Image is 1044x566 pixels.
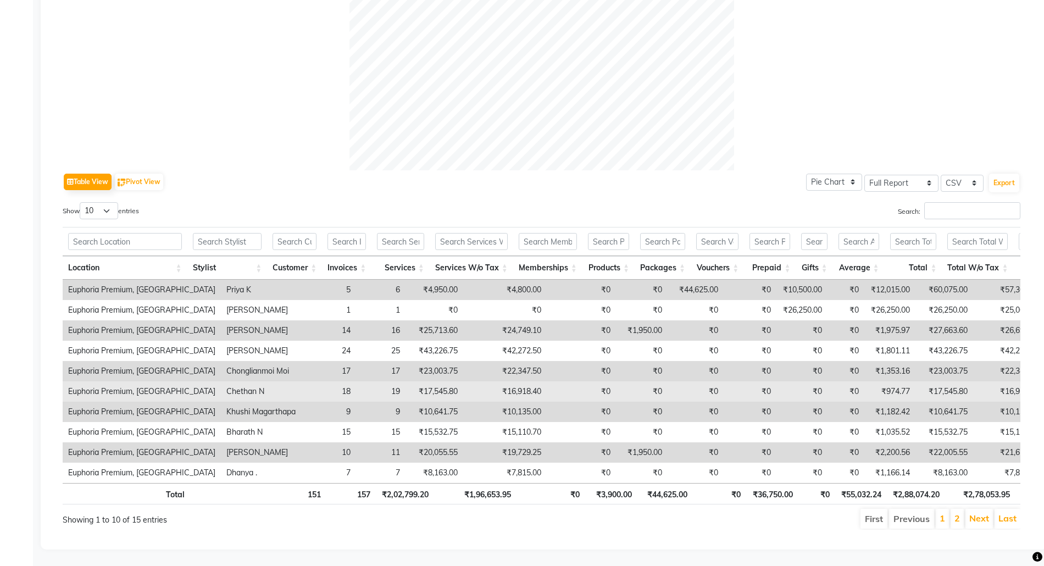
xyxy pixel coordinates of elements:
td: ₹0 [547,341,616,361]
input: Search Products [588,233,629,250]
td: ₹0 [668,402,724,422]
td: 9 [356,402,406,422]
td: ₹0 [724,320,776,341]
td: ₹22,005.55 [915,442,973,463]
th: ₹0 [517,483,585,504]
td: 6 [356,280,406,300]
td: Khushi Magarthapa [221,402,301,422]
td: Bharath N [221,422,301,442]
th: ₹2,02,799.20 [376,483,434,504]
td: ₹0 [547,402,616,422]
td: Dhanya . [221,463,301,483]
td: ₹0 [776,361,828,381]
td: ₹4,800.00 [463,280,547,300]
td: ₹8,163.00 [915,463,973,483]
td: [PERSON_NAME] [221,300,301,320]
th: Stylist: activate to sort column ascending [187,256,268,280]
td: ₹0 [668,300,724,320]
td: ₹0 [406,300,463,320]
select: Showentries [80,202,118,219]
td: ₹15,110.70 [463,422,547,442]
td: ₹0 [547,300,616,320]
td: ₹0 [776,422,828,442]
td: ₹0 [776,402,828,422]
td: ₹15,532.75 [406,422,463,442]
td: 17 [301,361,356,381]
td: ₹4,950.00 [406,280,463,300]
td: ₹60,075.00 [915,280,973,300]
td: ₹25,713.60 [406,320,463,341]
th: 151 [271,483,326,504]
td: [PERSON_NAME] [221,442,301,463]
td: ₹17,545.80 [406,381,463,402]
td: ₹0 [828,320,864,341]
td: Euphoria Premium, [GEOGRAPHIC_DATA] [63,361,221,381]
td: ₹42,272.50 [463,341,547,361]
input: Search Gifts [801,233,827,250]
button: Pivot View [115,174,163,190]
td: 7 [356,463,406,483]
th: ₹0 [693,483,746,504]
th: Total: activate to sort column ascending [885,256,942,280]
td: ₹0 [724,402,776,422]
td: ₹0 [463,300,547,320]
input: Search Services W/o Tax [435,233,508,250]
td: ₹0 [668,361,724,381]
th: ₹55,032.24 [835,483,887,504]
td: ₹0 [547,442,616,463]
td: ₹12,015.00 [864,280,915,300]
th: ₹2,88,074.20 [887,483,945,504]
button: Table View [64,174,112,190]
td: ₹44,625.00 [668,280,724,300]
td: ₹0 [547,463,616,483]
td: Chonglianmoi Moi [221,361,301,381]
td: ₹0 [828,463,864,483]
td: ₹24,749.10 [463,320,547,341]
td: ₹10,500.00 [776,280,828,300]
td: ₹43,226.75 [915,341,973,361]
td: ₹0 [724,422,776,442]
td: 19 [356,381,406,402]
td: Euphoria Premium, [GEOGRAPHIC_DATA] [63,300,221,320]
input: Search Prepaid [749,233,790,250]
td: ₹0 [828,381,864,402]
td: ₹20,055.55 [406,442,463,463]
td: ₹0 [724,442,776,463]
td: 1 [356,300,406,320]
th: ₹36,750.00 [746,483,798,504]
td: ₹0 [616,381,668,402]
td: 1 [301,300,356,320]
td: ₹0 [616,422,668,442]
th: ₹1,96,653.95 [434,483,517,504]
td: ₹43,226.75 [406,341,463,361]
td: ₹10,641.75 [406,402,463,422]
td: ₹1,801.11 [864,341,915,361]
td: ₹22,347.50 [463,361,547,381]
th: ₹2,78,053.95 [945,483,1015,504]
td: ₹0 [828,422,864,442]
td: ₹0 [724,381,776,402]
td: ₹0 [776,442,828,463]
td: ₹1,950.00 [616,442,668,463]
td: ₹0 [616,463,668,483]
td: Euphoria Premium, [GEOGRAPHIC_DATA] [63,280,221,300]
td: ₹0 [616,300,668,320]
td: 10 [301,442,356,463]
td: 15 [301,422,356,442]
td: Euphoria Premium, [GEOGRAPHIC_DATA] [63,381,221,402]
td: ₹26,250.00 [915,300,973,320]
td: Euphoria Premium, [GEOGRAPHIC_DATA] [63,463,221,483]
td: 24 [301,341,356,361]
td: ₹0 [828,300,864,320]
td: ₹0 [668,442,724,463]
td: ₹0 [776,381,828,402]
td: ₹15,532.75 [915,422,973,442]
td: ₹0 [828,341,864,361]
input: Search Services [377,233,424,250]
td: ₹0 [724,341,776,361]
label: Search: [898,202,1020,219]
th: ₹44,625.00 [637,483,693,504]
th: Customer: activate to sort column ascending [267,256,322,280]
td: ₹1,353.16 [864,361,915,381]
td: ₹0 [776,341,828,361]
